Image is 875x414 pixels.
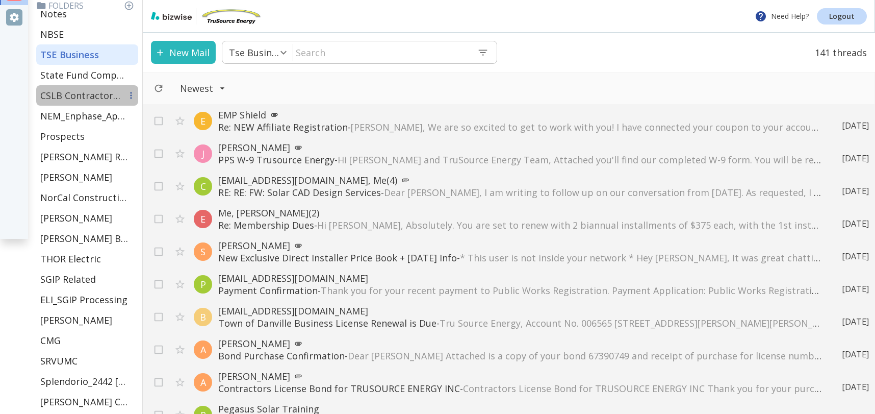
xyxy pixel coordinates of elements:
p: [PERSON_NAME] [40,314,112,326]
div: SGIP Related [36,269,138,289]
p: SRVUMC [40,355,78,367]
button: Refresh [149,79,168,98]
p: NorCal Construction [40,191,128,204]
p: [DATE] [842,283,869,295]
p: TSE Business [40,48,99,61]
p: [PERSON_NAME] [218,370,821,382]
p: [DATE] [842,153,869,164]
img: bizwise [151,12,192,20]
p: E [200,213,205,225]
p: Bond Purchase Confirmation - [218,350,821,362]
div: CMG [36,330,138,351]
p: RE: RE: FW: Solar CAD Design Services - [218,186,821,199]
div: Splendorio_2442 [GEOGRAPHIC_DATA] [36,371,138,392]
p: CSLB Contractor License [40,89,122,102]
a: Logout [817,8,867,25]
p: 141 threads [809,41,867,64]
div: CSLB Contractor License [36,85,138,106]
p: A [200,376,206,388]
div: THOR Electric [36,249,138,269]
p: [DATE] [842,218,869,229]
p: S [200,246,205,258]
p: NEM_Enphase_Applications [40,110,128,122]
p: Re: Membership Dues - [218,219,821,231]
p: [EMAIL_ADDRESS][DOMAIN_NAME] [218,305,821,317]
p: [DATE] [842,251,869,262]
p: [DATE] [842,185,869,197]
p: [PERSON_NAME] Batteries [40,232,128,245]
div: Prospects [36,126,138,147]
p: Contractors License Bond for TRUSOURCE ENERGY INC - [218,382,821,395]
div: NEM_Enphase_Applications [36,106,138,126]
p: Prospects [40,130,85,142]
p: Re: NEW Affiliate Registration - [218,121,821,133]
div: NBSE [36,24,138,44]
p: [DATE] [842,316,869,327]
p: Town of Danville Business License Renewal is Due - [218,317,821,329]
p: [EMAIL_ADDRESS][DOMAIN_NAME] [218,272,821,284]
p: Tse Business [229,46,282,59]
p: EMP Shield [218,109,821,121]
p: PPS W-9 Trusource Energy - [218,154,821,166]
div: State Fund Compensation [36,65,138,85]
p: [EMAIL_ADDRESS][DOMAIN_NAME], Me (4) [218,174,821,186]
p: B [200,311,206,323]
p: New Exclusive Direct Installer Price Book + [DATE] Info - [218,252,821,264]
p: ELI_SGIP Processing [40,294,127,306]
div: [PERSON_NAME] Batteries [36,228,138,249]
p: Logout [829,13,855,20]
p: State Fund Compensation [40,69,128,81]
p: P [200,278,206,290]
div: [PERSON_NAME] CPA Financial [36,392,138,412]
div: [PERSON_NAME] [36,167,138,187]
div: NorCal Construction [36,187,138,208]
p: Me, [PERSON_NAME] (2) [218,207,821,219]
div: ELI_SGIP Processing [36,289,138,310]
p: [PERSON_NAME] [218,239,821,252]
button: New Mail [151,41,216,64]
p: [DATE] [842,120,869,131]
p: [DATE] [842,381,869,393]
div: SRVUMC [36,351,138,371]
div: [PERSON_NAME] Residence [36,147,138,167]
div: Notes [36,4,138,24]
p: [PERSON_NAME] [40,171,112,183]
p: J [202,148,204,160]
div: [PERSON_NAME] [36,208,138,228]
button: Filter [170,77,236,100]
p: E [200,115,205,127]
p: A [200,344,206,356]
p: [PERSON_NAME] [218,337,821,350]
p: [PERSON_NAME] [218,141,821,154]
p: C [200,180,206,192]
input: Search [293,42,469,63]
p: Payment Confirmation - [218,284,821,297]
p: [DATE] [842,349,869,360]
p: Need Help? [755,10,809,22]
p: SGIP Related [40,273,96,285]
div: [PERSON_NAME] [36,310,138,330]
p: [PERSON_NAME] CPA Financial [40,396,128,408]
img: TruSource Energy, Inc. [200,8,262,25]
p: Notes [40,8,67,20]
p: CMG [40,334,61,347]
p: THOR Electric [40,253,101,265]
p: [PERSON_NAME] Residence [40,151,128,163]
p: NBSE [40,28,64,40]
p: Splendorio_2442 [GEOGRAPHIC_DATA] [40,375,128,387]
div: TSE Business [36,44,138,65]
p: [PERSON_NAME] [40,212,112,224]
